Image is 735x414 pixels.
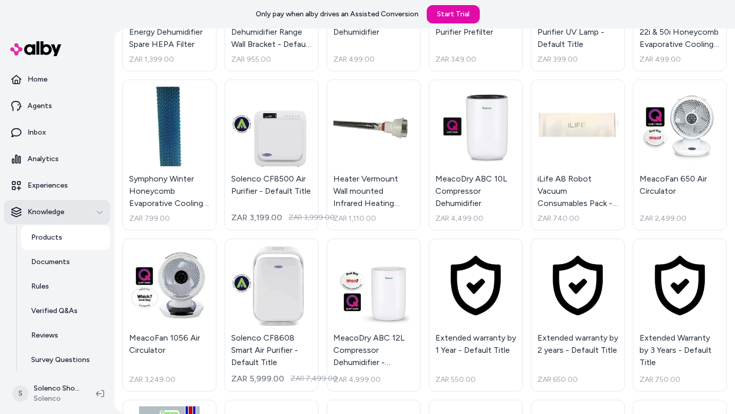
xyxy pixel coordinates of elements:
a: Inbox [4,120,110,145]
a: Extended Warranty by 3 Years - Default TitleExtended Warranty by 3 Years - Default TitleZAR 750.00 [633,239,727,392]
p: Documents [31,257,70,267]
a: Verified Q&As [21,299,110,323]
p: Home [28,74,47,85]
a: Experiences [4,173,110,198]
a: Extended warranty by 1 Year - Default TitleExtended warranty by 1 Year - Default TitleZAR 550.00 [429,239,523,392]
p: Reviews [31,330,58,341]
a: MeacoDry ABC 12L Compressor Dehumidifier - Default TitleMeacoDry ABC 12L Compressor Dehumidifier ... [327,239,421,392]
a: Documents [21,250,110,274]
p: Inbox [28,127,46,138]
span: S [12,385,29,402]
a: Extended warranty by 2 years - Default TitleExtended warranty by 2 years - Default TitleZAR 650.00 [531,239,625,392]
p: Verified Q&As [31,306,78,316]
a: Start Trial [427,5,480,23]
p: Experiences [28,180,68,191]
a: Solenco CF8500 Air Purifier - Default TitleSolenco CF8500 Air Purifier - Default TitleZAR 3,199.0... [225,80,318,230]
p: Products [31,232,62,243]
a: Rules [21,274,110,299]
img: alby Logo [10,41,61,56]
button: SSolenco ShopifySolenco [6,377,88,410]
a: iLife A8 Robot Vacuum Consumables Pack - Default TitleiLife A8 Robot Vacuum Consumables Pack - De... [531,80,625,230]
a: MeacoFan 650 Air CirculatorMeacoFan 650 Air CirculatorZAR 2,499.00 [633,80,727,230]
p: Analytics [28,154,59,164]
p: Agents [28,101,52,111]
span: Solenco [34,394,80,404]
p: Survey Questions [31,355,90,365]
a: Agents [4,94,110,118]
a: MeacoFan 1056 Air CirculatorMeacoFan 1056 Air CirculatorZAR 3,249.00 [122,239,216,392]
p: Only pay when alby drives an Assisted Conversion [256,9,419,19]
a: Heater Vermount Wall mounted Infrared Heating Tube - Default TitleHeater Vermount Wall mounted In... [327,80,421,230]
p: Rules [31,281,49,292]
a: Products [21,225,110,250]
button: Knowledge [4,200,110,224]
a: Reviews [21,323,110,348]
a: Analytics [4,147,110,171]
p: Knowledge [28,207,64,217]
a: Survey Questions [21,348,110,372]
p: Solenco Shopify [34,383,80,394]
a: Home [4,67,110,92]
a: Solenco CF8608 Smart Air Purifier - Default TitleSolenco CF8608 Smart Air Purifier - Default Titl... [225,239,318,392]
a: Symphony Winter Honeycomb Evaporative Cooling Pads - Default TitleSymphony Winter Honeycomb Evapo... [122,80,216,230]
a: MeacoDry ABC 10L Compressor DehumidifierMeacoDry ABC 10L Compressor DehumidifierZAR 4,499.00 [429,80,523,230]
